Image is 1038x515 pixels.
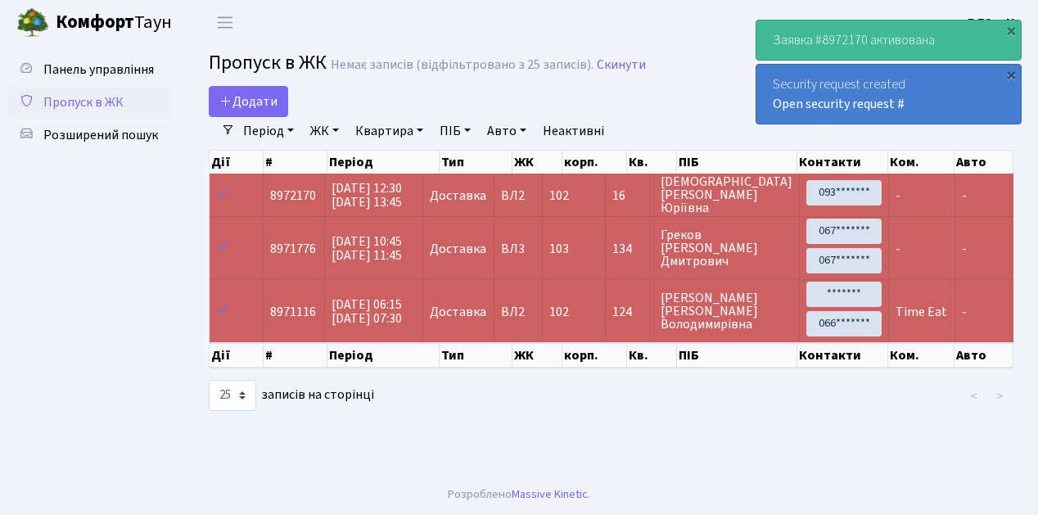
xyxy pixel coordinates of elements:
span: 134 [612,242,647,255]
th: Тип [440,151,512,174]
a: Додати [209,86,288,117]
span: - [962,303,967,321]
span: 8971776 [270,240,316,258]
div: Заявка #8972170 активована [756,20,1021,60]
span: 103 [549,240,569,258]
th: корп. [562,343,627,368]
span: [DATE] 12:30 [DATE] 13:45 [332,179,402,211]
a: Open security request # [773,95,905,113]
img: logo.png [16,7,49,39]
th: ЖК [512,343,562,368]
th: Ком. [888,151,955,174]
span: 16 [612,189,647,202]
span: Таун [56,9,172,37]
a: ЖК [304,117,345,145]
th: ПІБ [677,151,798,174]
th: ЖК [512,151,562,174]
th: Дії [210,151,264,174]
button: Переключити навігацію [205,9,246,36]
span: - [962,240,967,258]
th: Тип [440,343,512,368]
span: [DEMOGRAPHIC_DATA] [PERSON_NAME] Юріївна [661,175,792,215]
span: - [896,187,900,205]
b: ВЛ2 -. К. [968,14,1018,32]
a: ВЛ2 -. К. [968,13,1018,33]
th: корп. [562,151,627,174]
th: Кв. [627,151,676,174]
span: Доставка [430,305,486,318]
a: Квартира [349,117,430,145]
th: Кв. [627,343,676,368]
span: Греков [PERSON_NAME] Дмитрович [661,228,792,268]
span: Доставка [430,242,486,255]
a: Неактивні [536,117,611,145]
a: Панель управління [8,53,172,86]
label: записів на сторінці [209,380,374,411]
th: Період [327,151,440,174]
th: Контакти [797,343,888,368]
span: ВЛ2 [501,305,535,318]
span: 102 [549,303,569,321]
span: Додати [219,93,278,111]
a: Розширений пошук [8,119,172,151]
th: Авто [955,343,1013,368]
span: Time Eat [896,303,947,321]
th: ПІБ [677,343,798,368]
a: ПІБ [433,117,477,145]
span: 102 [549,187,569,205]
span: - [896,240,900,258]
a: Massive Kinetic [512,486,588,503]
th: Ком. [888,343,955,368]
span: 8971116 [270,303,316,321]
th: Дії [210,343,264,368]
span: ВЛ2 [501,189,535,202]
th: Авто [955,151,1013,174]
a: Період [237,117,300,145]
div: × [1003,66,1019,83]
th: Період [327,343,440,368]
span: 8972170 [270,187,316,205]
span: Доставка [430,189,486,202]
select: записів на сторінці [209,380,256,411]
b: Комфорт [56,9,134,35]
th: # [264,151,327,174]
span: [PERSON_NAME] [PERSON_NAME] Володимирівна [661,291,792,331]
a: Пропуск в ЖК [8,86,172,119]
th: Контакти [797,151,888,174]
a: Авто [481,117,533,145]
span: Розширений пошук [43,126,158,144]
div: Розроблено . [448,486,590,504]
span: Пропуск в ЖК [43,93,124,111]
th: # [264,343,327,368]
div: Security request created [756,65,1021,124]
span: [DATE] 10:45 [DATE] 11:45 [332,233,402,264]
span: Панель управління [43,61,154,79]
div: Немає записів (відфільтровано з 25 записів). [331,57,593,73]
span: - [962,187,967,205]
a: Скинути [597,57,646,73]
span: Пропуск в ЖК [209,48,327,77]
span: 124 [612,305,647,318]
div: × [1003,22,1019,38]
span: [DATE] 06:15 [DATE] 07:30 [332,296,402,328]
span: ВЛ3 [501,242,535,255]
